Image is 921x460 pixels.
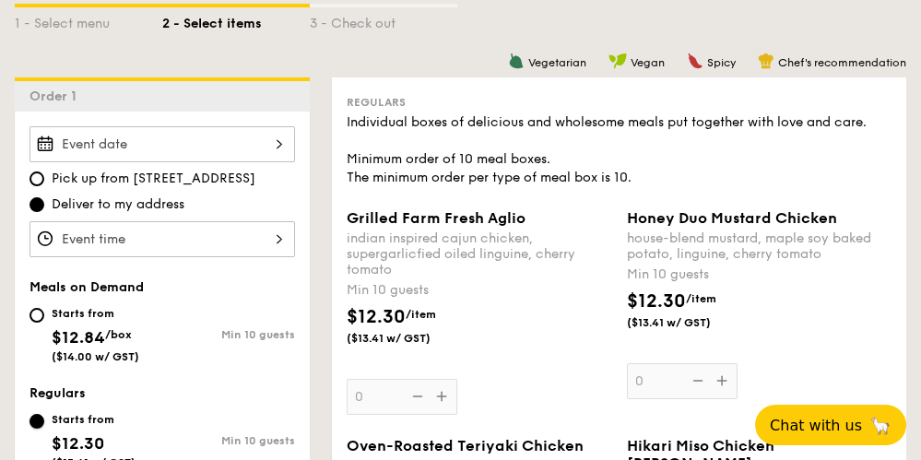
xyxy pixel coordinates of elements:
[778,56,906,69] span: Chef's recommendation
[52,195,184,214] span: Deliver to my address
[508,53,525,69] img: icon-vegetarian.fe4039eb.svg
[687,53,703,69] img: icon-spicy.37a8142b.svg
[627,230,892,262] div: house-blend mustard, maple soy baked potato, linguine, cherry tomato
[869,415,891,436] span: 🦙
[627,315,724,330] span: ($13.41 w/ GST)
[347,281,612,300] div: Min 10 guests
[347,331,443,346] span: ($13.41 w/ GST)
[52,170,255,188] span: Pick up from [STREET_ADDRESS]
[52,412,136,427] div: Starts from
[52,327,105,348] span: $12.84
[347,437,584,454] span: Oven-Roasted Teriyaki Chicken
[347,230,612,277] div: indian inspired cajun chicken, supergarlicfied oiled linguine, cherry tomato
[30,279,144,295] span: Meals on Demand
[686,292,716,305] span: /item
[347,113,891,187] div: Individual boxes of delicious and wholesome meals put together with love and care. Minimum order ...
[30,126,295,162] input: Event date
[30,88,84,104] span: Order 1
[52,350,139,363] span: ($14.00 w/ GST)
[627,209,837,227] span: Honey Duo Mustard Chicken
[347,209,525,227] span: Grilled Farm Fresh Aglio
[30,414,44,429] input: Starts from$12.30($13.41 w/ GST)Min 10 guests
[30,308,44,323] input: Starts from$12.84/box($14.00 w/ GST)Min 10 guests
[52,306,139,321] div: Starts from
[310,7,457,33] div: 3 - Check out
[15,7,162,33] div: 1 - Select menu
[162,7,310,33] div: 2 - Select items
[707,56,736,69] span: Spicy
[30,221,295,257] input: Event time
[528,56,586,69] span: Vegetarian
[608,53,627,69] img: icon-vegan.f8ff3823.svg
[30,197,44,212] input: Deliver to my address
[162,328,295,341] div: Min 10 guests
[52,433,104,454] span: $12.30
[758,53,774,69] img: icon-chef-hat.a58ddaea.svg
[627,290,686,313] span: $12.30
[30,171,44,186] input: Pick up from [STREET_ADDRESS]
[347,96,406,109] span: Regulars
[627,265,892,284] div: Min 10 guests
[105,328,132,341] span: /box
[30,385,86,401] span: Regulars
[770,417,862,434] span: Chat with us
[347,306,406,328] span: $12.30
[631,56,665,69] span: Vegan
[162,434,295,447] div: Min 10 guests
[755,405,906,445] button: Chat with us🦙
[406,308,436,321] span: /item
